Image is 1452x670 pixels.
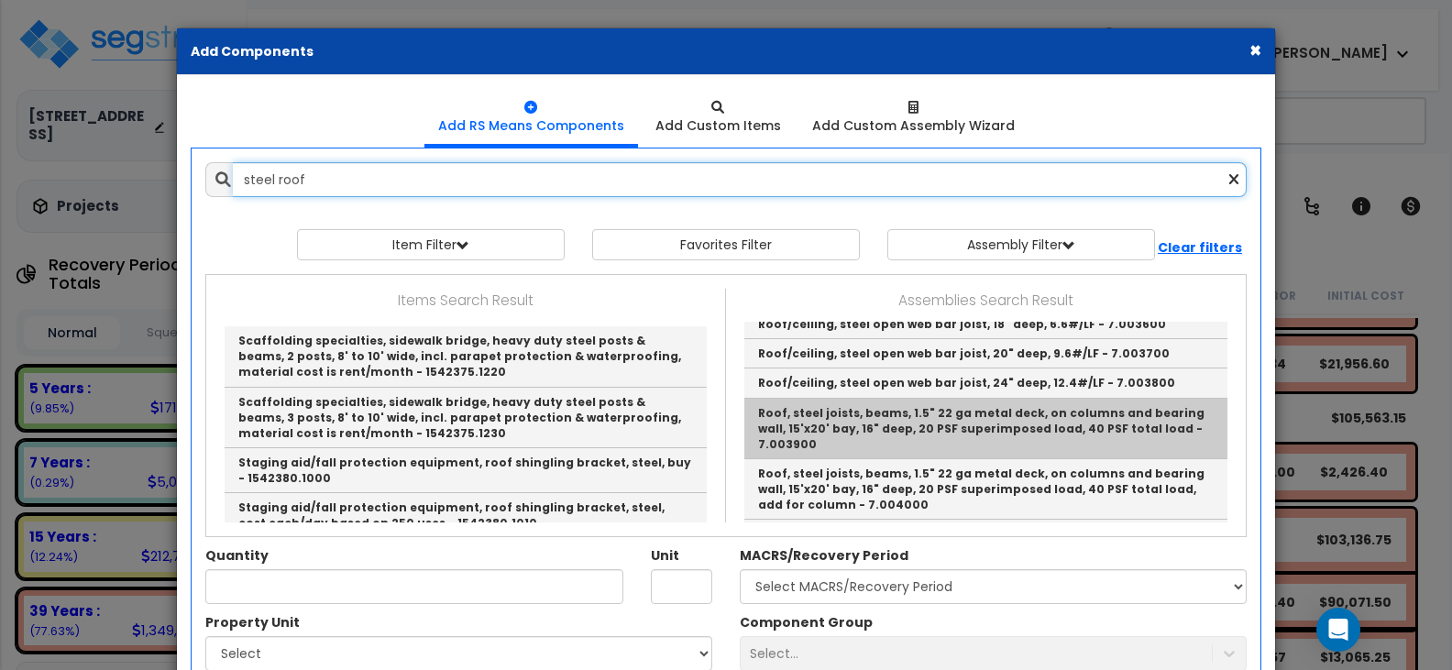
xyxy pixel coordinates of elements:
button: Assembly Filter [887,229,1155,260]
a: Roof, steel joists, beams, 1.5" 22 ga metal deck, on columns and bearing wall, 15'x20' bay, 16" d... [744,459,1227,520]
a: Roof/ceiling, steel open web bar joist, 18" deep, 6.6#/LF - 7.003600 [744,310,1227,339]
p: Items Search Result [220,289,711,313]
a: Roof, steel joists, beams, 1.5" 22 ga metal deck, on columns and bearing wall, 15'x20' bay, 16" d... [744,520,1227,580]
button: Favorites Filter [592,229,860,260]
div: Add RS Means Components [438,116,624,135]
a: Roof, steel joists, beams, 1.5" 22 ga metal deck, on columns and bearing wall, 15'x20' bay, 16" d... [744,399,1227,459]
a: Staging aid/fall protection equipment, roof shingling bracket, steel, cost each/day based on 250 ... [225,493,707,538]
a: Scaffolding specialties, sidewalk bridge, heavy duty steel posts & beams, 3 posts, 8' to 10' wide... [225,388,707,448]
label: MACRS/Recovery Period [740,546,908,565]
div: Open Intercom Messenger [1316,608,1360,652]
input: Search [233,162,1247,197]
label: Quantity [205,546,269,565]
div: Add Custom Assembly Wizard [812,116,1015,135]
a: Roof/ceiling, steel open web bar joist, 20" deep, 9.6#/LF - 7.003700 [744,339,1227,368]
label: Property Unit [205,613,300,632]
label: Unit [651,546,679,565]
button: Item Filter [297,229,565,260]
a: Roof/ceiling, steel open web bar joist, 24" deep, 12.4#/LF - 7.003800 [744,368,1227,398]
label: Component Group [740,613,873,632]
a: Scaffolding specialties, sidewalk bridge, heavy duty steel posts & beams, 2 posts, 8' to 10' wide... [225,326,707,387]
b: Clear filters [1158,238,1242,257]
b: Add Components [191,42,313,60]
a: Staging aid/fall protection equipment, roof shingling bracket, steel, buy - 1542380.1000 [225,448,707,493]
button: × [1249,40,1261,60]
p: Assemblies Search Result [740,289,1232,313]
div: Add Custom Items [655,116,781,135]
